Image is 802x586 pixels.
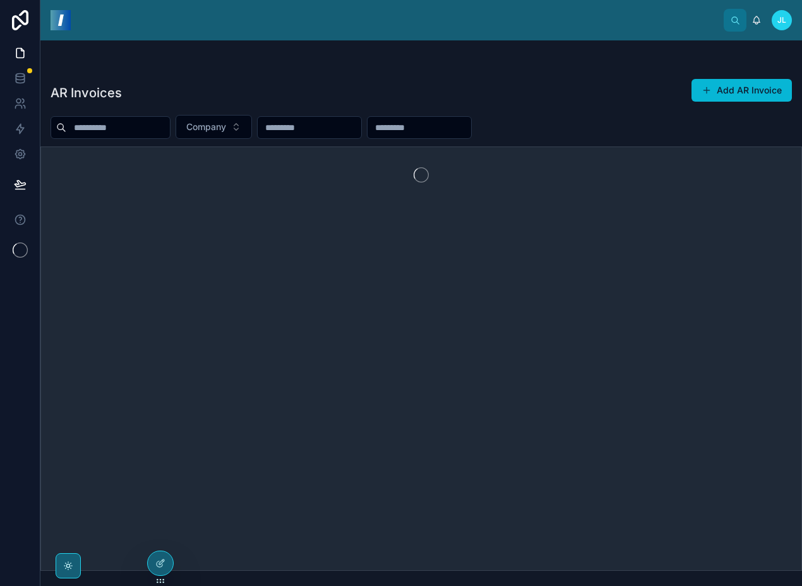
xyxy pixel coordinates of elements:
h1: AR Invoices [51,84,122,102]
span: Company [186,121,226,133]
button: Add AR Invoice [691,79,792,102]
div: scrollable content [81,6,724,11]
span: JL [777,15,786,25]
button: Select Button [176,115,252,139]
img: App logo [51,10,71,30]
